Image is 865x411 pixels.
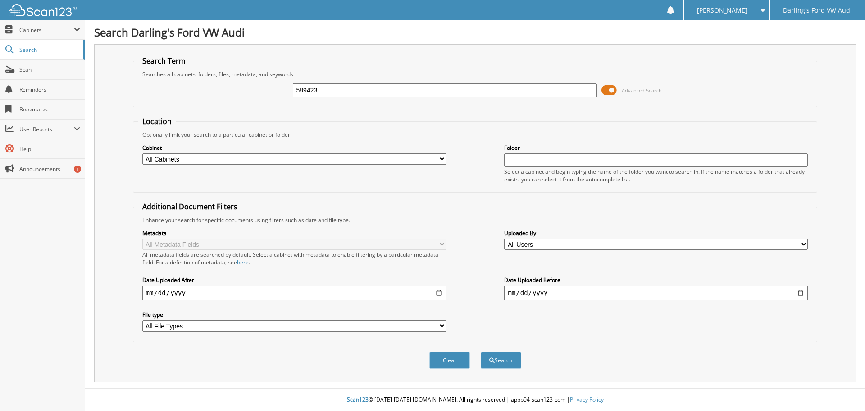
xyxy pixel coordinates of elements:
span: Search [19,46,79,54]
button: Search [481,352,521,369]
span: Cabinets [19,26,74,34]
button: Clear [429,352,470,369]
legend: Search Term [138,56,190,66]
label: Cabinet [142,144,446,152]
a: Privacy Policy [570,396,604,403]
span: Advanced Search [622,87,662,94]
span: Scan123 [347,396,369,403]
label: Metadata [142,229,446,237]
a: here [237,259,249,266]
span: Bookmarks [19,106,80,113]
label: Folder [504,144,808,152]
span: Help [19,145,80,153]
div: Searches all cabinets, folders, files, metadata, and keywords [138,70,813,78]
div: Optionally limit your search to a particular cabinet or folder [138,131,813,139]
label: File type [142,311,446,319]
img: scan123-logo-white.svg [9,4,77,16]
input: end [504,286,808,300]
legend: Location [138,116,176,126]
label: Uploaded By [504,229,808,237]
div: Select a cabinet and begin typing the name of the folder you want to search in. If the name match... [504,168,808,183]
div: Enhance your search for specific documents using filters such as date and file type. [138,216,813,224]
h1: Search Darling's Ford VW Audi [94,25,856,40]
span: Darling's Ford VW Audi [783,8,852,13]
input: start [142,286,446,300]
div: All metadata fields are searched by default. Select a cabinet with metadata to enable filtering b... [142,251,446,266]
div: 1 [74,166,81,173]
label: Date Uploaded Before [504,276,808,284]
span: User Reports [19,125,74,133]
legend: Additional Document Filters [138,202,242,212]
span: [PERSON_NAME] [697,8,747,13]
div: © [DATE]-[DATE] [DOMAIN_NAME]. All rights reserved | appb04-scan123-com | [85,389,865,411]
span: Announcements [19,165,80,173]
span: Scan [19,66,80,74]
label: Date Uploaded After [142,276,446,284]
span: Reminders [19,86,80,93]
